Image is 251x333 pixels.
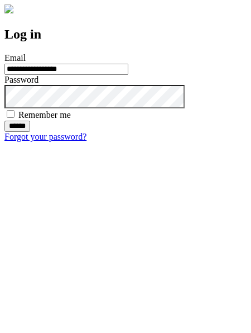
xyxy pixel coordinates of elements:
h2: Log in [4,27,247,42]
a: Forgot your password? [4,132,86,141]
label: Password [4,75,38,84]
img: logo-4e3dc11c47720685a147b03b5a06dd966a58ff35d612b21f08c02c0306f2b779.png [4,4,13,13]
label: Email [4,53,26,63]
label: Remember me [18,110,71,120]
